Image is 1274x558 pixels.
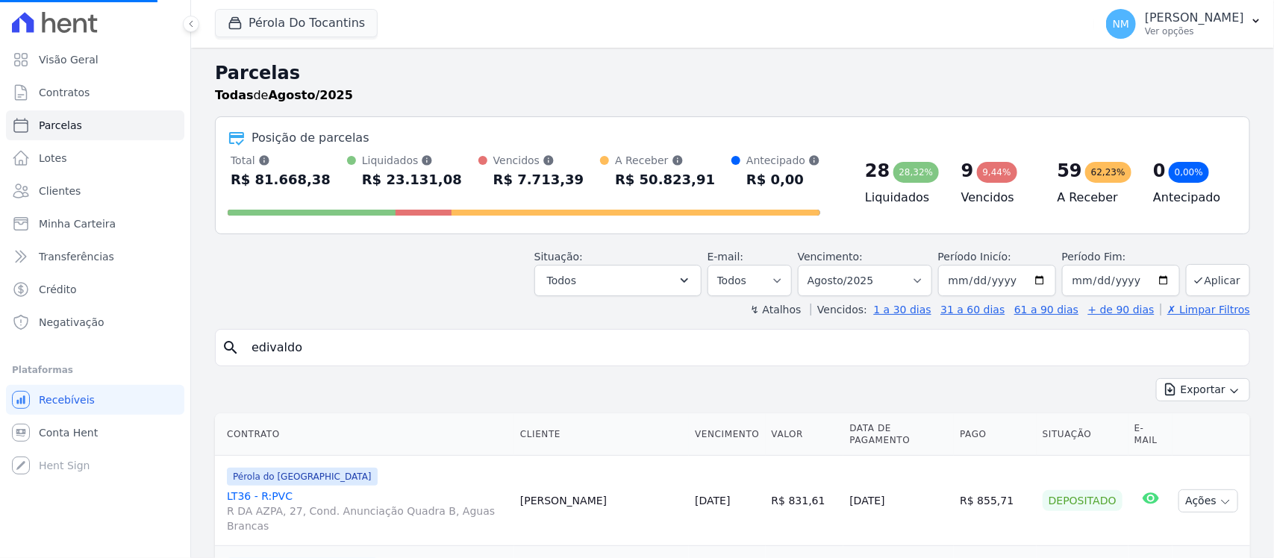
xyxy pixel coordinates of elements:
[227,468,378,486] span: Pérola do [GEOGRAPHIC_DATA]
[1058,159,1082,183] div: 59
[708,251,744,263] label: E-mail:
[954,456,1037,546] td: R$ 855,71
[6,275,184,304] a: Crédito
[222,339,240,357] i: search
[39,425,98,440] span: Conta Hent
[12,361,178,379] div: Plataformas
[843,413,954,456] th: Data de Pagamento
[514,456,689,546] td: [PERSON_NAME]
[1145,25,1244,37] p: Ver opções
[243,333,1243,363] input: Buscar por nome do lote ou do cliente
[39,282,77,297] span: Crédito
[6,242,184,272] a: Transferências
[269,88,353,102] strong: Agosto/2025
[6,418,184,448] a: Conta Hent
[798,251,863,263] label: Vencimento:
[6,78,184,107] a: Contratos
[215,60,1250,87] h2: Parcelas
[231,168,331,192] div: R$ 81.668,38
[1058,189,1130,207] h4: A Receber
[615,153,715,168] div: A Receber
[1113,19,1130,29] span: NM
[746,168,820,192] div: R$ 0,00
[1153,159,1166,183] div: 0
[39,392,95,407] span: Recebíveis
[689,413,765,456] th: Vencimento
[766,413,844,456] th: Valor
[39,249,114,264] span: Transferências
[252,129,369,147] div: Posição de parcelas
[6,110,184,140] a: Parcelas
[547,272,576,289] span: Todos
[6,209,184,239] a: Minha Carteira
[227,489,508,533] a: LT36 - R:PVCR DA AZPA, 27, Cond. Anunciação Quadra B, Aguas Brancas
[695,495,730,507] a: [DATE]
[874,304,931,316] a: 1 a 30 dias
[961,159,974,183] div: 9
[39,216,116,231] span: Minha Carteira
[615,168,715,192] div: R$ 50.823,91
[39,151,67,166] span: Lotes
[1062,249,1180,265] label: Período Fim:
[534,265,702,296] button: Todos
[231,153,331,168] div: Total
[215,88,254,102] strong: Todas
[39,184,81,198] span: Clientes
[1156,378,1250,401] button: Exportar
[362,168,462,192] div: R$ 23.131,08
[1128,413,1173,456] th: E-mail
[493,168,584,192] div: R$ 7.713,39
[811,304,867,316] label: Vencidos:
[6,45,184,75] a: Visão Geral
[766,456,844,546] td: R$ 831,61
[1088,304,1155,316] a: + de 90 dias
[6,385,184,415] a: Recebíveis
[1186,264,1250,296] button: Aplicar
[534,251,583,263] label: Situação:
[1043,490,1122,511] div: Depositado
[1161,304,1250,316] a: ✗ Limpar Filtros
[39,118,82,133] span: Parcelas
[954,413,1037,456] th: Pago
[1169,162,1209,183] div: 0,00%
[39,315,104,330] span: Negativação
[1153,189,1225,207] h4: Antecipado
[362,153,462,168] div: Liquidados
[977,162,1017,183] div: 9,44%
[493,153,584,168] div: Vencidos
[938,251,1011,263] label: Período Inicío:
[6,143,184,173] a: Lotes
[750,304,801,316] label: ↯ Atalhos
[1085,162,1131,183] div: 62,23%
[961,189,1034,207] h4: Vencidos
[940,304,1005,316] a: 31 a 60 dias
[893,162,940,183] div: 28,32%
[215,9,378,37] button: Pérola Do Tocantins
[1145,10,1244,25] p: [PERSON_NAME]
[843,456,954,546] td: [DATE]
[865,189,937,207] h4: Liquidados
[227,504,508,533] span: R DA AZPA, 27, Cond. Anunciação Quadra B, Aguas Brancas
[215,87,353,104] p: de
[6,176,184,206] a: Clientes
[865,159,890,183] div: 28
[514,413,689,456] th: Cliente
[39,52,99,67] span: Visão Geral
[746,153,820,168] div: Antecipado
[1014,304,1078,316] a: 61 a 90 dias
[215,413,514,456] th: Contrato
[39,85,90,100] span: Contratos
[6,307,184,337] a: Negativação
[1037,413,1128,456] th: Situação
[1094,3,1274,45] button: NM [PERSON_NAME] Ver opções
[1178,489,1238,512] button: Ações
